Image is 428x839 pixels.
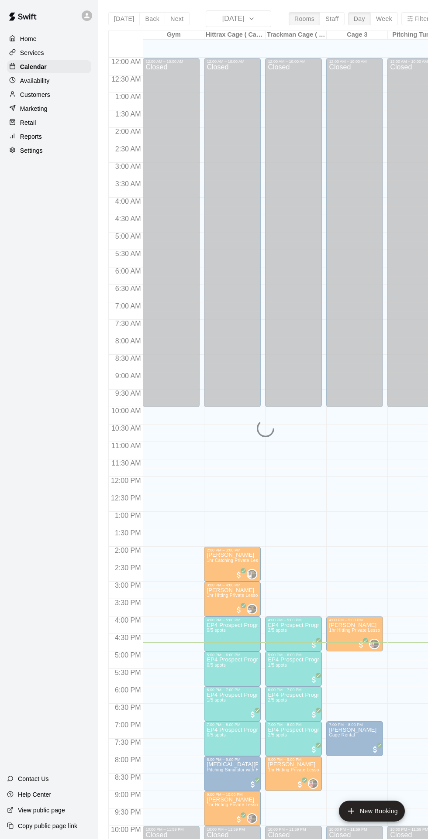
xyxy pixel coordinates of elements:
[113,110,143,118] span: 1:30 AM
[309,779,318,788] img: Julian Hunt
[113,250,143,257] span: 5:30 AM
[113,529,143,537] span: 1:30 PM
[268,757,319,762] div: 8:00 PM – 9:00 PM
[207,688,258,692] div: 6:00 PM – 7:00 PM
[265,58,322,407] div: 12:00 AM – 10:00 AM: Closed
[109,494,143,502] span: 12:30 PM
[7,88,91,101] div: Customers
[248,570,256,579] img: Roldani Baldwin
[113,599,143,606] span: 3:30 PM
[329,723,380,727] div: 7:00 PM – 8:00 PM
[18,774,49,783] p: Contact Us
[109,442,143,449] span: 11:00 AM
[329,64,380,410] div: Closed
[207,792,258,797] div: 9:00 PM – 10:00 PM
[329,628,383,633] span: 1hr Hitting Private Lesson
[113,651,143,659] span: 5:00 PM
[113,390,143,397] span: 9:30 AM
[204,651,261,686] div: 5:00 PM – 6:00 PM: EP4 Prospect Program Hitting ( 16u+ Slot )
[207,757,258,762] div: 8:00 PM – 9:00 PM
[20,48,44,57] p: Services
[265,616,322,651] div: 4:00 PM – 5:00 PM: EP4 Prospect Program Hitting ( ages 13-15 )
[7,116,91,129] a: Retail
[20,118,36,127] p: Retail
[268,618,319,622] div: 4:00 PM – 5:00 PM
[113,180,143,188] span: 3:30 AM
[113,669,143,676] span: 5:30 PM
[265,721,322,756] div: 7:00 PM – 8:00 PM: EP4 Prospect Program Hitting ( ages 13-15 )
[143,31,204,39] div: Gym
[296,780,304,789] span: All customers have paid
[247,569,257,579] div: Roldani Baldwin
[20,132,42,141] p: Reports
[109,75,143,83] span: 12:30 AM
[207,548,258,552] div: 2:00 PM – 3:00 PM
[249,710,257,719] span: All customers have paid
[7,130,91,143] a: Reports
[207,593,260,598] span: 1hr Hitting Private Lesson
[250,569,257,579] span: Roldani Baldwin
[265,651,322,686] div: 5:00 PM – 6:00 PM: EP4 Prospect Program Hitting ( ages 13-15 )
[326,616,383,651] div: 4:00 PM – 5:00 PM: 1hr Hitting Private Lesson
[329,618,380,622] div: 4:00 PM – 5:00 PM
[326,58,383,407] div: 12:00 AM – 10:00 AM: Closed
[7,46,91,59] div: Services
[310,710,318,719] span: All customers have paid
[268,688,319,692] div: 6:00 PM – 7:00 PM
[109,58,143,65] span: 12:00 AM
[207,59,258,64] div: 12:00 AM – 10:00 AM
[204,616,261,651] div: 4:00 PM – 5:00 PM: EP4 Prospect Program Hitting ( 16u+ Slot )
[235,815,243,824] span: All customers have paid
[113,547,143,554] span: 2:00 PM
[235,606,243,614] span: All customers have paid
[266,31,327,39] div: Trackman Cage ( Cage 2 )
[235,571,243,579] span: All customers have paid
[310,745,318,754] span: All customers have paid
[204,58,261,407] div: 12:00 AM – 10:00 AM: Closed
[204,582,261,616] div: 3:00 PM – 4:00 PM: Xavier Rivera
[20,76,50,85] p: Availability
[113,808,143,816] span: 9:30 PM
[113,93,143,100] span: 1:00 AM
[204,31,266,39] div: Hittrax Cage ( Cage 1 )
[207,698,226,702] span: 1/5 spots filled
[20,146,43,155] p: Settings
[268,723,319,727] div: 7:00 PM – 8:00 PM
[7,74,91,87] a: Availability
[113,756,143,764] span: 8:00 PM
[268,628,287,633] span: 2/5 spots filled
[207,558,266,563] span: 1hr Catching Private Lesson
[7,144,91,157] div: Settings
[207,802,260,807] span: 1hr Hitting Private Lesson
[18,790,51,799] p: Help Center
[207,583,258,587] div: 3:00 PM – 4:00 PM
[247,813,257,824] div: Julian Hunt
[268,653,319,657] div: 5:00 PM – 6:00 PM
[268,733,287,737] span: 2/5 spots filled
[113,267,143,275] span: 6:00 AM
[207,653,258,657] div: 5:00 PM – 6:00 PM
[204,791,261,826] div: 9:00 PM – 10:00 PM: Ilias Aggelatos
[370,640,379,648] img: Julian Hunt
[20,34,37,43] p: Home
[204,721,261,756] div: 7:00 PM – 8:00 PM: EP4 Prospect Program Hitting ( 16u+ Slot )
[369,639,380,649] div: Julian Hunt
[113,564,143,572] span: 2:30 PM
[113,302,143,310] span: 7:00 AM
[248,605,256,613] img: Stephen Alemais
[265,756,322,791] div: 8:00 PM – 9:00 PM: Steven McRae
[268,59,319,64] div: 12:00 AM – 10:00 AM
[7,32,91,45] a: Home
[268,663,287,668] span: 1/5 spots filled
[113,285,143,292] span: 6:30 AM
[207,628,226,633] span: 0/5 spots filled
[329,59,380,64] div: 12:00 AM – 10:00 AM
[143,58,200,407] div: 12:00 AM – 10:00 AM: Closed
[250,813,257,824] span: Julian Hunt
[113,355,143,362] span: 8:30 AM
[249,780,257,789] span: All customers have paid
[7,102,91,115] div: Marketing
